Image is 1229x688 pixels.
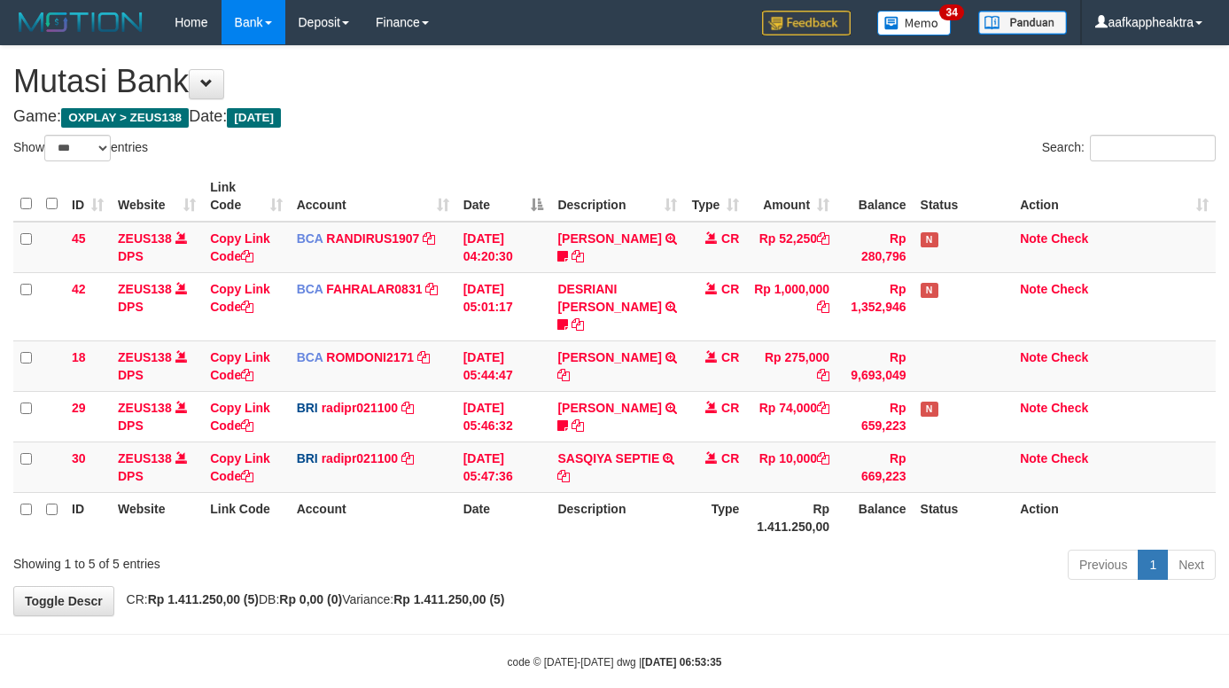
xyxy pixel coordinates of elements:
[817,451,829,465] a: Copy Rp 10,000 to clipboard
[61,108,189,128] span: OXPLAY > ZEUS138
[877,11,952,35] img: Button%20Memo.svg
[914,171,1014,222] th: Status
[65,171,111,222] th: ID: activate to sort column ascending
[1167,550,1216,580] a: Next
[557,469,570,483] a: Copy SASQIYA SEPTIE to clipboard
[1051,350,1088,364] a: Check
[456,442,551,492] td: [DATE] 05:47:36
[836,340,913,391] td: Rp 9,693,049
[417,350,430,364] a: Copy ROMDONI2171 to clipboard
[210,401,270,433] a: Copy Link Code
[297,231,323,246] span: BCA
[1042,135,1216,161] label: Search:
[72,231,86,246] span: 45
[746,391,836,442] td: Rp 74,000
[13,548,499,573] div: Showing 1 to 5 of 5 entries
[1051,282,1088,296] a: Check
[1013,171,1216,222] th: Action: activate to sort column ascending
[456,492,551,543] th: Date
[210,282,270,314] a: Copy Link Code
[1020,451,1047,465] a: Note
[1020,401,1047,415] a: Note
[550,492,684,543] th: Description
[684,171,746,222] th: Type: activate to sort column ascending
[572,317,584,332] a: Copy DESRIANI NATALIS T to clipboard
[118,282,172,296] a: ZEUS138
[1020,231,1047,246] a: Note
[111,492,203,543] th: Website
[290,171,456,222] th: Account: activate to sort column ascending
[44,135,111,161] select: Showentries
[836,222,913,273] td: Rp 280,796
[836,492,913,543] th: Balance
[746,222,836,273] td: Rp 52,250
[557,451,659,465] a: SASQIYA SEPTIE
[557,368,570,382] a: Copy MUHAMMAD IQB to clipboard
[148,592,259,606] strong: Rp 1.411.250,00 (5)
[111,171,203,222] th: Website: activate to sort column ascending
[456,272,551,340] td: [DATE] 05:01:17
[13,9,148,35] img: MOTION_logo.png
[721,451,739,465] span: CR
[746,492,836,543] th: Rp 1.411.250,00
[297,451,318,465] span: BRI
[746,442,836,492] td: Rp 10,000
[721,350,739,364] span: CR
[721,401,739,415] span: CR
[326,231,419,246] a: RANDIRUS1907
[13,135,148,161] label: Show entries
[72,451,86,465] span: 30
[279,592,342,606] strong: Rp 0,00 (0)
[456,340,551,391] td: [DATE] 05:44:47
[72,401,86,415] span: 29
[572,249,584,263] a: Copy TENNY SETIAWAN to clipboard
[557,401,661,415] a: [PERSON_NAME]
[721,231,739,246] span: CR
[921,402,938,417] span: Has Note
[1020,282,1047,296] a: Note
[557,350,661,364] a: [PERSON_NAME]
[921,232,938,247] span: Has Note
[572,418,584,433] a: Copy STEVANO FERNAN to clipboard
[836,391,913,442] td: Rp 659,223
[836,171,913,222] th: Balance
[210,350,270,382] a: Copy Link Code
[401,451,414,465] a: Copy radipr021100 to clipboard
[326,350,414,364] a: ROMDONI2171
[836,442,913,492] td: Rp 669,223
[111,391,203,442] td: DPS
[1138,550,1168,580] a: 1
[1090,135,1216,161] input: Search:
[817,300,829,314] a: Copy Rp 1,000,000 to clipboard
[746,272,836,340] td: Rp 1,000,000
[297,401,318,415] span: BRI
[550,171,684,222] th: Description: activate to sort column ascending
[1068,550,1139,580] a: Previous
[762,11,851,35] img: Feedback.jpg
[817,368,829,382] a: Copy Rp 275,000 to clipboard
[978,11,1067,35] img: panduan.png
[118,592,505,606] span: CR: DB: Variance:
[1051,451,1088,465] a: Check
[684,492,746,543] th: Type
[401,401,414,415] a: Copy radipr021100 to clipboard
[1020,350,1047,364] a: Note
[721,282,739,296] span: CR
[322,451,398,465] a: radipr021100
[118,451,172,465] a: ZEUS138
[642,656,721,668] strong: [DATE] 06:53:35
[456,171,551,222] th: Date: activate to sort column descending
[836,272,913,340] td: Rp 1,352,946
[13,586,114,616] a: Toggle Descr
[118,350,172,364] a: ZEUS138
[1051,231,1088,246] a: Check
[817,401,829,415] a: Copy Rp 74,000 to clipboard
[203,492,289,543] th: Link Code
[297,282,323,296] span: BCA
[914,492,1014,543] th: Status
[290,492,456,543] th: Account
[65,492,111,543] th: ID
[13,108,1216,126] h4: Game: Date:
[118,231,172,246] a: ZEUS138
[111,340,203,391] td: DPS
